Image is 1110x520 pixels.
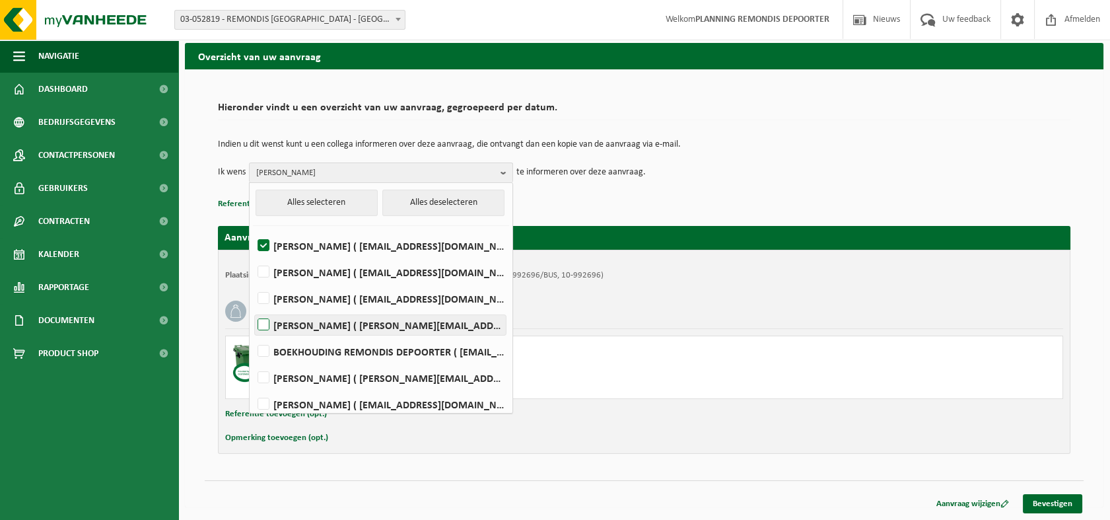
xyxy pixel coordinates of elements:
h2: Overzicht van uw aanvraag [185,43,1103,69]
label: [PERSON_NAME] ( [PERSON_NAME][EMAIL_ADDRESS][DOMAIN_NAME] ) [255,315,506,335]
label: [PERSON_NAME] ( [EMAIL_ADDRESS][DOMAIN_NAME] ) [255,262,506,282]
a: Bevestigen [1023,494,1082,513]
p: Indien u dit wenst kunt u een collega informeren over deze aanvraag, die ontvangt dan een kopie v... [218,140,1070,149]
button: [PERSON_NAME] [249,163,513,182]
img: WB-1100-CU.png [232,343,272,383]
label: BOEKHOUDING REMONDIS DEPOORTER ( [EMAIL_ADDRESS][DOMAIN_NAME] ) [255,342,506,361]
span: Dashboard [38,73,88,106]
button: Referentie toevoegen (opt.) [225,406,327,423]
span: [PERSON_NAME] [256,163,495,183]
span: Gebruikers [38,172,88,205]
button: Opmerking toevoegen (opt.) [225,429,328,447]
span: Contactpersonen [38,139,115,172]
span: Documenten [38,304,94,337]
span: 03-052819 - REMONDIS WEST-VLAANDEREN - OOSTENDE [174,10,405,30]
button: Alles deselecteren [382,190,504,216]
a: Aanvraag wijzigen [926,494,1019,513]
strong: Plaatsingsadres: [225,271,283,279]
label: [PERSON_NAME] ( [EMAIL_ADDRESS][DOMAIN_NAME] ) [255,289,506,309]
p: Ik wens [218,163,246,182]
button: Alles selecteren [256,190,378,216]
label: [PERSON_NAME] ( [EMAIL_ADDRESS][DOMAIN_NAME] ) [255,236,506,256]
h2: Hieronder vindt u een overzicht van uw aanvraag, gegroepeerd per datum. [218,102,1070,120]
label: [PERSON_NAME] ( [PERSON_NAME][EMAIL_ADDRESS][DOMAIN_NAME] ) [255,368,506,388]
strong: Aanvraag voor [DATE] [225,233,324,243]
strong: PLANNING REMONDIS DEPOORTER [695,15,829,24]
span: Navigatie [38,40,79,73]
span: Kalender [38,238,79,271]
span: Contracten [38,205,90,238]
button: Referentie toevoegen (opt.) [218,196,320,213]
span: Product Shop [38,337,98,370]
label: [PERSON_NAME] ( [EMAIL_ADDRESS][DOMAIN_NAME] ) [255,394,506,414]
p: te informeren over deze aanvraag. [516,163,646,182]
span: 03-052819 - REMONDIS WEST-VLAANDEREN - OOSTENDE [175,11,405,29]
span: Bedrijfsgegevens [38,106,116,139]
span: Rapportage [38,271,89,304]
